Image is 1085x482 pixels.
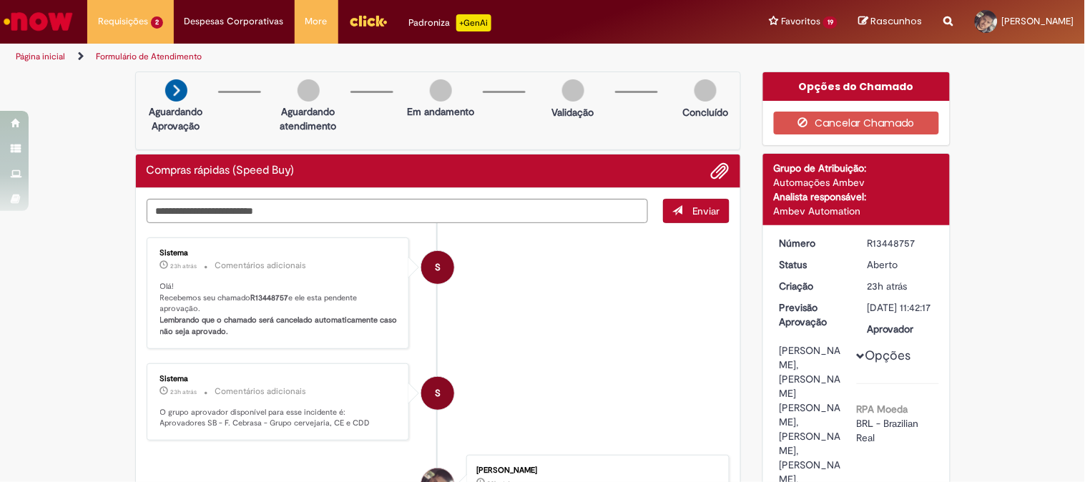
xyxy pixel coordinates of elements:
[251,292,289,303] b: R13448757
[11,44,712,70] ul: Trilhas de página
[774,204,939,218] div: Ambev Automation
[274,104,343,133] p: Aguardando atendimento
[763,72,950,101] div: Opções do Chamado
[774,190,939,204] div: Analista responsável:
[147,164,295,177] h2: Compras rápidas (Speed Buy) Histórico de tíquete
[16,51,65,62] a: Página inicial
[1002,15,1074,27] span: [PERSON_NAME]
[215,385,307,398] small: Comentários adicionais
[868,300,934,315] div: [DATE] 11:42:17
[769,300,857,329] dt: Previsão Aprovação
[476,466,715,475] div: [PERSON_NAME]
[160,375,398,383] div: Sistema
[868,280,908,292] time: 26/08/2025 14:42:17
[694,79,717,102] img: img-circle-grey.png
[769,236,857,250] dt: Número
[165,79,187,102] img: arrow-next.png
[857,322,945,336] dt: Aprovador
[430,79,452,102] img: img-circle-grey.png
[171,388,197,396] time: 26/08/2025 14:42:27
[711,162,730,180] button: Adicionar anexos
[160,281,398,338] p: Olá! Recebemos seu chamado e ele esta pendente aprovação.
[769,257,857,272] dt: Status
[407,104,474,119] p: Em andamento
[409,14,491,31] div: Padroniza
[421,377,454,410] div: System
[868,279,934,293] div: 26/08/2025 14:42:17
[692,205,720,217] span: Enviar
[215,260,307,272] small: Comentários adicionais
[871,14,923,28] span: Rascunhos
[171,262,197,270] time: 26/08/2025 14:42:29
[142,104,211,133] p: Aguardando Aprovação
[857,417,922,444] span: BRL - Brazilian Real
[160,249,398,257] div: Sistema
[456,14,491,31] p: +GenAi
[96,51,202,62] a: Formulário de Atendimento
[663,199,730,223] button: Enviar
[823,16,838,29] span: 19
[171,388,197,396] span: 23h atrás
[552,105,594,119] p: Validação
[774,175,939,190] div: Automações Ambev
[305,14,328,29] span: More
[421,251,454,284] div: System
[171,262,197,270] span: 23h atrás
[185,14,284,29] span: Despesas Corporativas
[857,403,908,415] b: RPA Moeda
[868,280,908,292] span: 23h atrás
[160,315,400,337] b: Lembrando que o chamado será cancelado automaticamente caso não seja aprovado.
[349,10,388,31] img: click_logo_yellow_360x200.png
[868,257,934,272] div: Aberto
[160,407,398,429] p: O grupo aprovador disponível para esse incidente é: Aprovadores SB - F. Cebrasa - Grupo cervejari...
[769,279,857,293] dt: Criação
[98,14,148,29] span: Requisições
[147,199,649,223] textarea: Digite sua mensagem aqui...
[435,250,441,285] span: S
[298,79,320,102] img: img-circle-grey.png
[1,7,75,36] img: ServiceNow
[774,112,939,134] button: Cancelar Chamado
[859,15,923,29] a: Rascunhos
[781,14,820,29] span: Favoritos
[435,376,441,410] span: S
[151,16,163,29] span: 2
[868,236,934,250] div: R13448757
[682,105,728,119] p: Concluído
[774,161,939,175] div: Grupo de Atribuição:
[562,79,584,102] img: img-circle-grey.png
